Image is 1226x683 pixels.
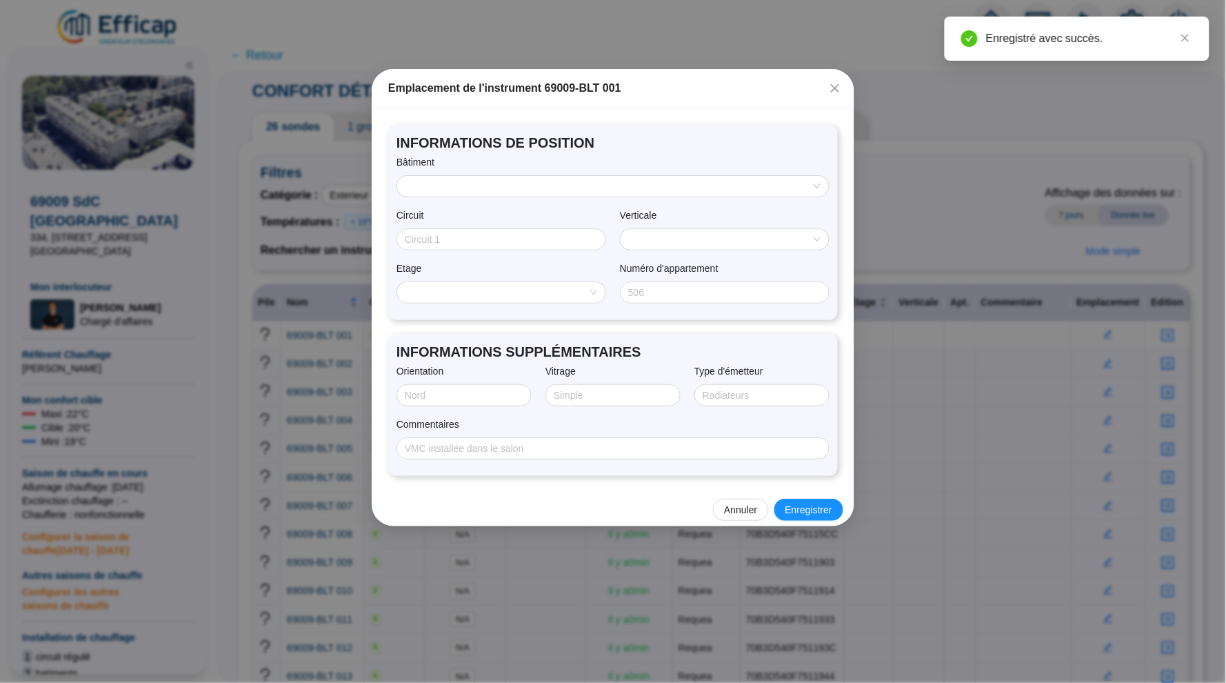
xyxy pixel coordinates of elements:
[545,364,585,379] label: Vitrage
[396,342,830,362] span: INFORMATIONS SUPPLÉMENTAIRES
[785,503,832,517] span: Enregistrer
[396,261,431,276] label: Etage
[396,155,444,170] label: Bâtiment
[405,388,521,403] input: Orientation
[830,83,841,94] span: close
[388,80,838,97] div: Emplacement de l'instrument 69009-BLT 001
[824,83,846,94] span: Fermer
[1180,33,1190,43] span: close
[620,261,728,276] label: Numéro d'appartement
[396,133,830,152] span: INFORMATIONS DE POSITION
[396,208,434,223] label: Circuit
[961,30,978,47] span: check-circle
[824,77,846,99] button: Close
[554,388,670,403] input: Vitrage
[713,499,768,521] button: Annuler
[724,503,757,517] span: Annuler
[620,208,667,223] label: Verticale
[628,286,818,300] input: Numéro d'appartement
[396,417,469,432] label: Commentaires
[1178,30,1193,46] a: Close
[774,499,843,521] button: Enregistrer
[405,442,818,456] input: Commentaires
[405,232,595,247] input: Circuit
[396,364,453,379] label: Orientation
[694,364,773,379] label: Type d'émetteur
[703,388,818,403] input: Type d'émetteur
[986,30,1193,47] div: Enregistré avec succès.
